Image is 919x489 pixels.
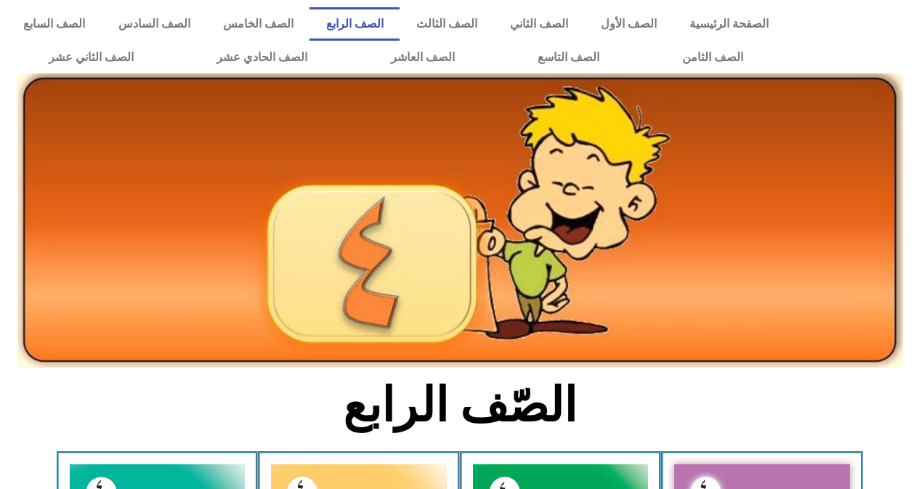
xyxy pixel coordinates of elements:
[175,41,349,74] a: الصف الحادي عشر
[7,41,175,74] a: الصف الثاني عشر
[206,7,309,41] a: الصف الخامس
[493,7,584,41] a: الصف الثاني
[309,7,400,41] a: الصف الرابع
[349,41,496,74] a: الصف العاشر
[641,41,785,74] a: الصف الثامن
[400,7,493,41] a: الصف الثالث
[496,41,641,74] a: الصف التاسع
[673,7,785,41] a: الصفحة الرئيسية
[7,7,102,41] a: الصف السابع
[584,7,673,41] a: الصف الأول
[102,7,206,41] a: الصف السادس
[219,377,700,434] h2: الصّف الرابع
